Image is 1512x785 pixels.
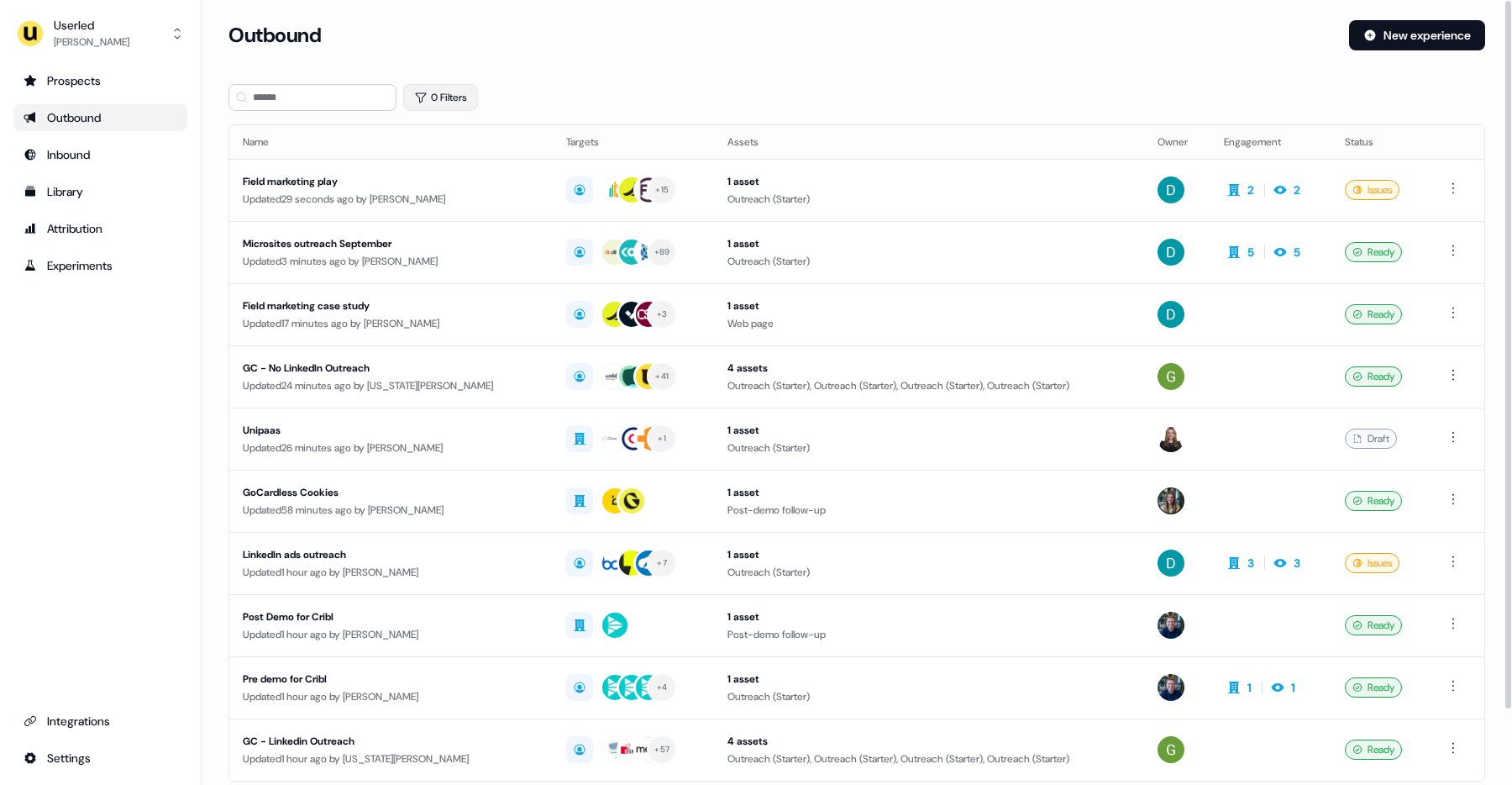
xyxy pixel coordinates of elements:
img: David [1158,550,1184,577]
div: Ready [1345,677,1402,698]
div: Integrations [24,713,177,730]
div: Updated 29 seconds ago by [PERSON_NAME] [243,191,539,208]
div: 1 asset [727,546,1131,563]
div: Issues [1345,553,1399,573]
div: Outreach (Starter), Outreach (Starter), Outreach (Starter), Outreach (Starter) [727,751,1131,767]
div: Ready [1345,242,1402,262]
img: Geneviève [1158,425,1184,452]
div: + 3 [657,307,668,322]
div: Settings [24,750,177,767]
a: Go to outbound experience [13,104,187,131]
img: James [1158,612,1184,639]
button: 0 Filters [403,84,478,111]
div: 3 [1294,555,1300,572]
th: Owner [1144,125,1210,159]
div: Outreach (Starter) [727,253,1131,270]
div: Updated 1 hour ago by [PERSON_NAME] [243,564,539,581]
div: LinkedIn ads outreach [243,546,539,563]
div: Updated 26 minutes ago by [PERSON_NAME] [243,440,539,456]
div: 4 assets [727,360,1131,377]
div: 1 asset [727,422,1131,439]
th: Targets [553,125,713,159]
div: Web page [727,315,1131,332]
div: Issues [1345,180,1399,200]
div: Userled [54,17,129,34]
div: 2 [1294,182,1300,198]
a: Go to integrations [13,708,187,735]
a: Go to prospects [13,67,187,94]
div: 1 asset [727,671,1131,688]
img: David [1158,239,1184,266]
div: Outreach (Starter) [727,440,1131,456]
div: Outbound [24,109,177,126]
img: Georgia [1158,736,1184,763]
div: Updated 1 hour ago by [PERSON_NAME] [243,626,539,643]
div: 4 assets [727,733,1131,750]
div: Updated 58 minutes ago by [PERSON_NAME] [243,502,539,519]
div: Pre demo for Cribl [243,671,539,688]
div: Ready [1345,491,1402,511]
div: 1 [1247,679,1252,696]
a: Go to templates [13,178,187,205]
img: David [1158,176,1184,203]
div: GC - No LinkedIn Outreach [243,360,539,377]
div: Ready [1345,304,1402,324]
a: Go to integrations [13,745,187,772]
button: New experience [1349,20,1485,50]
div: 3 [1247,555,1254,572]
div: 1 asset [727,298,1131,314]
div: + 57 [654,742,669,757]
div: Ready [1345,615,1402,635]
div: + 89 [654,245,670,260]
div: GoCardless Cookies [243,484,539,501]
div: Field marketing case study [243,298,539,314]
th: Engagement [1210,125,1331,159]
div: Ready [1345,740,1402,760]
div: Experiments [24,257,177,274]
a: Go to experiments [13,252,187,279]
div: Prospects [24,72,177,89]
div: [PERSON_NAME] [54,34,129,50]
img: Georgia [1158,363,1184,390]
div: Draft [1345,429,1397,449]
div: Attribution [24,220,177,237]
div: Updated 17 minutes ago by [PERSON_NAME] [243,315,539,332]
th: Assets [714,125,1144,159]
div: Updated 24 minutes ago by [US_STATE][PERSON_NAME] [243,377,539,394]
div: Updated 1 hour ago by [US_STATE][PERSON_NAME] [243,751,539,767]
div: 5 [1294,244,1300,261]
div: + 7 [657,556,667,571]
div: Post-demo follow-up [727,502,1131,519]
div: Post Demo for Cribl [243,609,539,625]
div: Field marketing play [243,173,539,190]
div: 5 [1247,244,1254,261]
div: Outreach (Starter) [727,564,1131,581]
div: Post-demo follow-up [727,626,1131,643]
div: Microsites outreach September [243,235,539,252]
div: 1 asset [727,235,1131,252]
h3: Outbound [228,23,321,48]
div: + 4 [657,680,668,695]
div: + 41 [655,369,669,384]
div: Updated 1 hour ago by [PERSON_NAME] [243,688,539,705]
img: Charlotte [1158,487,1184,514]
div: Inbound [24,146,177,163]
a: Go to attribution [13,215,187,242]
div: 1 asset [727,484,1131,501]
div: + 1 [658,431,666,446]
a: Go to Inbound [13,141,187,168]
div: Outreach (Starter) [727,191,1131,208]
th: Name [229,125,553,159]
div: Outreach (Starter), Outreach (Starter), Outreach (Starter), Outreach (Starter) [727,377,1131,394]
button: Userled[PERSON_NAME] [13,13,187,54]
div: Ready [1345,366,1402,387]
th: Status [1331,125,1430,159]
div: 2 [1247,182,1254,198]
div: 1 asset [727,173,1131,190]
div: 1 asset [727,609,1131,625]
div: Outreach (Starter) [727,688,1131,705]
div: GC - Linkedin Outreach [243,733,539,750]
div: 1 [1291,679,1295,696]
div: + 15 [655,182,669,198]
